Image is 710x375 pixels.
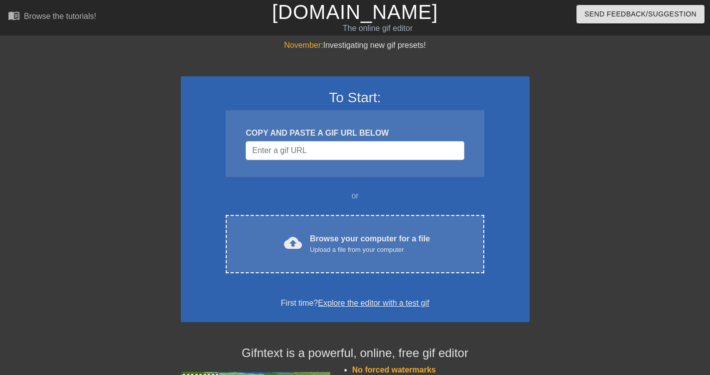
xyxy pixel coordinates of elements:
[242,22,514,34] div: The online gif editor
[284,41,323,49] span: November:
[24,12,96,20] div: Browse the tutorials!
[272,1,438,23] a: [DOMAIN_NAME]
[246,141,464,160] input: Username
[584,8,697,20] span: Send Feedback/Suggestion
[310,233,430,255] div: Browse your computer for a file
[246,127,464,139] div: COPY AND PASTE A GIF URL BELOW
[318,299,429,307] a: Explore the editor with a test gif
[194,89,517,106] h3: To Start:
[352,366,436,374] span: No forced watermarks
[181,346,530,361] h4: Gifntext is a powerful, online, free gif editor
[576,5,705,23] button: Send Feedback/Suggestion
[8,9,20,21] span: menu_book
[194,297,517,309] div: First time?
[284,234,302,252] span: cloud_upload
[310,245,430,255] div: Upload a file from your computer
[181,39,530,51] div: Investigating new gif presets!
[207,190,504,202] div: or
[8,9,96,25] a: Browse the tutorials!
